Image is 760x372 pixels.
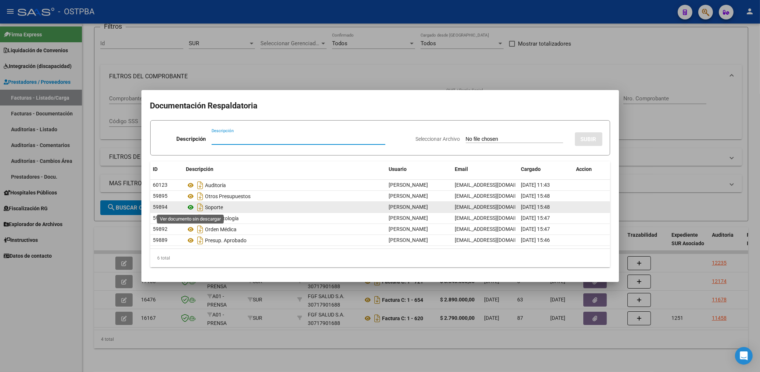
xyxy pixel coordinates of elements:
span: 59889 [153,237,168,243]
button: SUBIR [575,132,602,146]
i: Descargar documento [196,223,205,235]
div: Presup. Aprobado [186,235,383,246]
span: 59895 [153,193,168,199]
div: Histopatología [186,212,383,224]
datatable-header-cell: Usuario [386,161,452,177]
span: [DATE] 15:46 [521,237,550,243]
span: 60123 [153,182,168,188]
span: [EMAIL_ADDRESS][DOMAIN_NAME] [455,182,537,188]
div: Auditoría [186,179,383,191]
datatable-header-cell: ID [150,161,183,177]
span: [DATE] 15:47 [521,226,550,232]
span: [PERSON_NAME] [389,182,428,188]
span: [PERSON_NAME] [389,226,428,232]
span: [PERSON_NAME] [389,204,428,210]
span: Email [455,166,468,172]
span: Seleccionar Archivo [416,136,460,142]
span: Accion [576,166,592,172]
span: [EMAIL_ADDRESS][DOMAIN_NAME] [455,204,537,210]
div: Orden Médica [186,223,383,235]
span: [DATE] 15:48 [521,204,550,210]
datatable-header-cell: Descripción [183,161,386,177]
i: Descargar documento [196,212,205,224]
span: 59892 [153,226,168,232]
span: [DATE] 15:48 [521,193,550,199]
i: Descargar documento [196,190,205,202]
span: 59893 [153,215,168,221]
datatable-header-cell: Email [452,161,518,177]
span: SUBIR [581,136,597,143]
span: [EMAIL_ADDRESS][DOMAIN_NAME] [455,237,537,243]
span: [DATE] 11:43 [521,182,550,188]
span: [PERSON_NAME] [389,193,428,199]
div: Open Intercom Messenger [735,347,753,365]
span: [PERSON_NAME] [389,215,428,221]
span: [PERSON_NAME] [389,237,428,243]
span: 59894 [153,204,168,210]
datatable-header-cell: Accion [573,161,610,177]
span: Cargado [521,166,541,172]
i: Descargar documento [196,235,205,246]
span: Usuario [389,166,407,172]
datatable-header-cell: Cargado [518,161,573,177]
span: [EMAIL_ADDRESS][DOMAIN_NAME] [455,215,537,221]
span: Descripción [186,166,214,172]
div: 6 total [150,249,610,267]
span: [EMAIL_ADDRESS][DOMAIN_NAME] [455,193,537,199]
i: Descargar documento [196,179,205,191]
i: Descargar documento [196,201,205,213]
span: [EMAIL_ADDRESS][DOMAIN_NAME] [455,226,537,232]
span: [DATE] 15:47 [521,215,550,221]
div: Soporte [186,201,383,213]
h2: Documentación Respaldatoria [150,99,610,113]
p: Descripción [176,135,206,143]
span: ID [153,166,158,172]
div: Otros Presupuestos [186,190,383,202]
